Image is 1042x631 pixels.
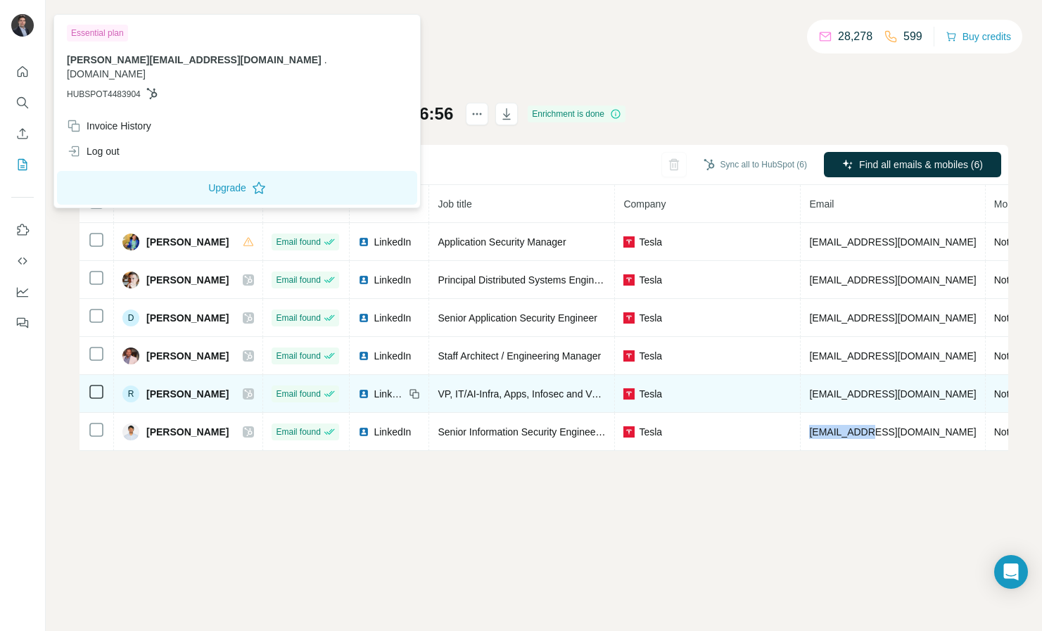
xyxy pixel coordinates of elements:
[374,425,411,439] span: LinkedIn
[809,350,976,362] span: [EMAIL_ADDRESS][DOMAIN_NAME]
[694,154,817,175] button: Sync all to HubSpot (6)
[146,425,229,439] span: [PERSON_NAME]
[67,54,322,65] span: [PERSON_NAME][EMAIL_ADDRESS][DOMAIN_NAME]
[358,350,369,362] img: LinkedIn logo
[623,426,635,438] img: company-logo
[438,388,704,400] span: VP, IT/AI-Infra, Apps, Infosec and Vehicle Service Operations
[67,88,141,101] span: HUBSPOT4483904
[276,312,320,324] span: Email found
[639,349,662,363] span: Tesla
[358,426,369,438] img: LinkedIn logo
[276,426,320,438] span: Email found
[146,273,229,287] span: [PERSON_NAME]
[11,152,34,177] button: My lists
[859,158,983,172] span: Find all emails & mobiles (6)
[324,54,327,65] span: .
[994,198,1023,210] span: Mobile
[438,198,471,210] span: Job title
[809,198,834,210] span: Email
[358,236,369,248] img: LinkedIn logo
[809,236,976,248] span: [EMAIL_ADDRESS][DOMAIN_NAME]
[122,272,139,288] img: Avatar
[276,388,320,400] span: Email found
[438,426,784,438] span: Senior Information Security Engineer, Cybersecurity Risk Advisory & Assurance
[374,311,411,325] span: LinkedIn
[623,350,635,362] img: company-logo
[122,348,139,364] img: Avatar
[374,235,411,249] span: LinkedIn
[122,385,139,402] div: R
[272,198,300,210] span: Status
[146,387,229,401] span: [PERSON_NAME]
[67,25,128,42] div: Essential plan
[358,198,395,210] span: LinkedIn
[11,248,34,274] button: Use Surfe API
[276,350,320,362] span: Email found
[466,103,488,125] button: actions
[809,426,976,438] span: [EMAIL_ADDRESS][DOMAIN_NAME]
[122,310,139,326] div: D
[946,27,1011,46] button: Buy credits
[122,423,139,440] img: Avatar
[824,152,1001,177] button: Find all emails & mobiles (6)
[838,28,872,45] p: 28,278
[374,273,411,287] span: LinkedIn
[809,274,976,286] span: [EMAIL_ADDRESS][DOMAIN_NAME]
[11,279,34,305] button: Dashboard
[438,312,597,324] span: Senior Application Security Engineer
[11,121,34,146] button: Enrich CSV
[438,350,601,362] span: Staff Architect / Engineering Manager
[623,274,635,286] img: company-logo
[67,144,120,158] div: Log out
[11,217,34,243] button: Use Surfe on LinkedIn
[809,388,976,400] span: [EMAIL_ADDRESS][DOMAIN_NAME]
[374,387,405,401] span: LinkedIn
[57,171,417,205] button: Upgrade
[639,273,662,287] span: Tesla
[276,236,320,248] span: Email found
[146,311,229,325] span: [PERSON_NAME]
[122,234,139,250] img: Avatar
[11,14,34,37] img: Avatar
[528,106,625,122] div: Enrichment is done
[358,274,369,286] img: LinkedIn logo
[903,28,922,45] p: 599
[639,387,662,401] span: Tesla
[276,274,320,286] span: Email found
[639,311,662,325] span: Tesla
[146,235,229,249] span: [PERSON_NAME]
[11,59,34,84] button: Quick start
[358,388,369,400] img: LinkedIn logo
[623,198,666,210] span: Company
[122,198,163,210] span: 6 Profiles
[146,349,229,363] span: [PERSON_NAME]
[623,312,635,324] img: company-logo
[639,425,662,439] span: Tesla
[623,236,635,248] img: company-logo
[374,349,411,363] span: LinkedIn
[67,68,146,79] span: [DOMAIN_NAME]
[438,236,566,248] span: Application Security Manager
[994,555,1028,589] div: Open Intercom Messenger
[438,274,608,286] span: Principal Distributed Systems Engineer
[11,310,34,336] button: Feedback
[358,312,369,324] img: LinkedIn logo
[809,312,976,324] span: [EMAIL_ADDRESS][DOMAIN_NAME]
[623,388,635,400] img: company-logo
[639,235,662,249] span: Tesla
[67,119,151,133] div: Invoice History
[11,90,34,115] button: Search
